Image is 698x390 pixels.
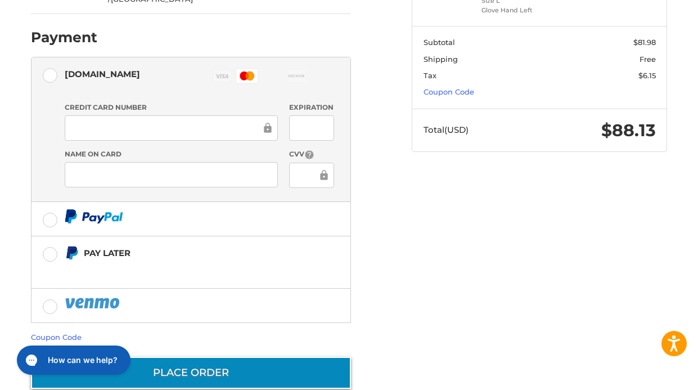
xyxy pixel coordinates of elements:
a: Coupon Code [31,333,82,342]
span: Free [640,55,656,64]
a: Coupon Code [424,87,474,96]
span: Total (USD) [424,124,469,135]
label: Name on Card [65,149,278,159]
div: [DOMAIN_NAME] [65,65,140,83]
img: Pay Later icon [65,246,79,260]
span: $81.98 [633,38,656,47]
iframe: Gorgias live chat messenger [11,342,134,379]
iframe: PayPal Message 1 [65,266,300,275]
img: PayPal icon [65,296,122,310]
span: Tax [424,71,436,80]
li: Glove Hand Left [481,6,595,15]
h2: Payment [31,29,97,46]
label: CVV [289,149,335,160]
label: Expiration [289,102,335,113]
label: Credit Card Number [65,102,278,113]
div: Pay Later [84,244,299,262]
span: Subtotal [424,38,455,47]
span: Shipping [424,55,458,64]
span: $6.15 [638,71,656,80]
button: Place Order [31,357,351,389]
img: PayPal icon [65,209,123,223]
span: $88.13 [601,120,656,141]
